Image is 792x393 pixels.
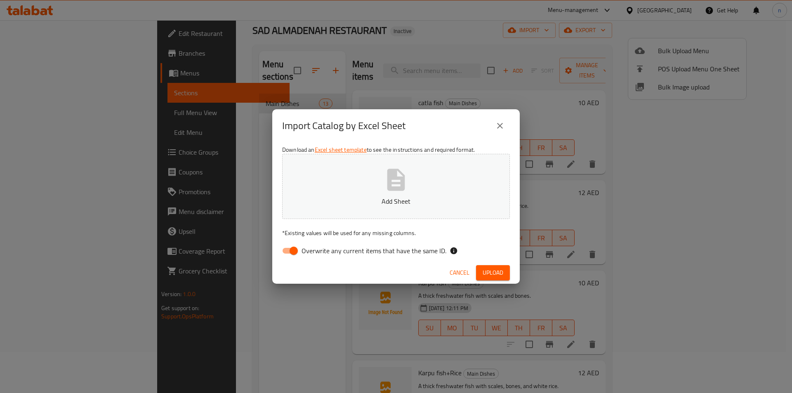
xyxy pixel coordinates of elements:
[476,265,510,280] button: Upload
[302,246,446,256] span: Overwrite any current items that have the same ID.
[272,142,520,262] div: Download an to see the instructions and required format.
[282,119,405,132] h2: Import Catalog by Excel Sheet
[315,144,367,155] a: Excel sheet template
[483,268,503,278] span: Upload
[282,229,510,237] p: Existing values will be used for any missing columns.
[450,247,458,255] svg: If the overwrite option isn't selected, then the items that match an existing ID will be ignored ...
[450,268,469,278] span: Cancel
[446,265,473,280] button: Cancel
[295,196,497,206] p: Add Sheet
[282,154,510,219] button: Add Sheet
[490,116,510,136] button: close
